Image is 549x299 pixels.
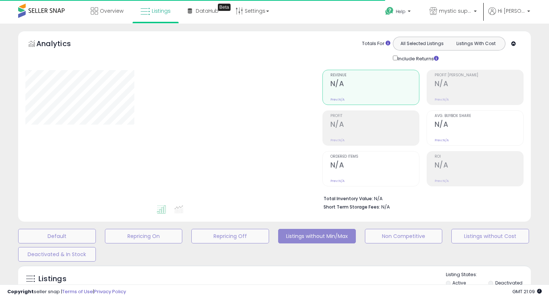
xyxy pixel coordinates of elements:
[218,4,231,11] div: Tooltip anchor
[100,7,123,15] span: Overview
[196,7,219,15] span: DataHub
[330,97,345,102] small: Prev: N/A
[36,39,85,50] h5: Analytics
[449,39,503,48] button: Listings With Cost
[324,204,380,210] b: Short Term Storage Fees:
[362,40,390,47] div: Totals For
[324,195,373,202] b: Total Inventory Value:
[488,7,530,24] a: Hi [PERSON_NAME]
[435,114,523,118] span: Avg. Buybox Share
[435,73,523,77] span: Profit [PERSON_NAME]
[330,73,419,77] span: Revenue
[7,288,126,295] div: seller snap | |
[330,161,419,171] h2: N/A
[191,229,269,243] button: Repricing Off
[435,120,523,130] h2: N/A
[381,203,390,210] span: N/A
[105,229,183,243] button: Repricing On
[395,39,449,48] button: All Selected Listings
[330,155,419,159] span: Ordered Items
[439,7,472,15] span: mystic supply
[330,179,345,183] small: Prev: N/A
[330,114,419,118] span: Profit
[435,179,449,183] small: Prev: N/A
[330,120,419,130] h2: N/A
[451,229,529,243] button: Listings without Cost
[365,229,443,243] button: Non Competitive
[278,229,356,243] button: Listings without Min/Max
[435,138,449,142] small: Prev: N/A
[330,80,419,89] h2: N/A
[330,138,345,142] small: Prev: N/A
[435,161,523,171] h2: N/A
[435,80,523,89] h2: N/A
[7,288,34,295] strong: Copyright
[498,7,525,15] span: Hi [PERSON_NAME]
[18,229,96,243] button: Default
[385,7,394,16] i: Get Help
[324,194,518,202] li: N/A
[152,7,171,15] span: Listings
[18,247,96,262] button: Deactivated & In Stock
[435,97,449,102] small: Prev: N/A
[387,54,447,62] div: Include Returns
[435,155,523,159] span: ROI
[396,8,406,15] span: Help
[379,1,418,24] a: Help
